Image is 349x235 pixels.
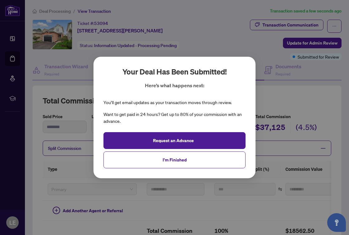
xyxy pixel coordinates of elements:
[145,82,204,89] p: Here’s what happens next:
[103,111,246,125] div: Want to get paid in 24 hours? Get up to 80% of your commission with an advance.
[153,136,194,146] span: Request an Advance
[103,132,246,149] button: Request an Advance
[122,67,227,77] h2: Your deal has been submitted!
[103,99,232,106] div: You’ll get email updates as your transaction moves through review.
[327,213,346,232] button: Open asap
[163,155,187,165] span: I'm Finished
[103,151,246,168] button: I'm Finished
